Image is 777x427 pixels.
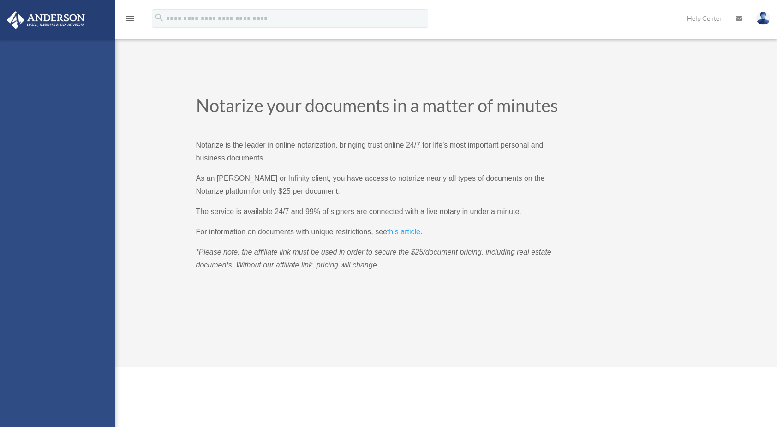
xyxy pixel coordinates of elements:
[196,248,551,269] span: *Please note, the affiliate link must be used in order to secure the $25/document pricing, includ...
[125,13,136,24] i: menu
[196,96,563,119] h1: Notarize your documents in a matter of minutes
[154,12,164,23] i: search
[196,141,544,162] span: Notarize is the leader in online notarization, bringing trust online 24/7 for life’s most importa...
[756,12,770,25] img: User Pic
[420,228,422,236] span: .
[387,228,420,240] a: this article
[196,228,387,236] span: For information on documents with unique restrictions, see
[252,187,340,195] span: for only $25 per document.
[4,11,88,29] img: Anderson Advisors Platinum Portal
[125,16,136,24] a: menu
[196,174,545,195] span: As an [PERSON_NAME] or Infinity client, you have access to notarize nearly all types of documents...
[196,208,521,215] span: The service is available 24/7 and 99% of signers are connected with a live notary in under a minute.
[387,228,420,236] span: this article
